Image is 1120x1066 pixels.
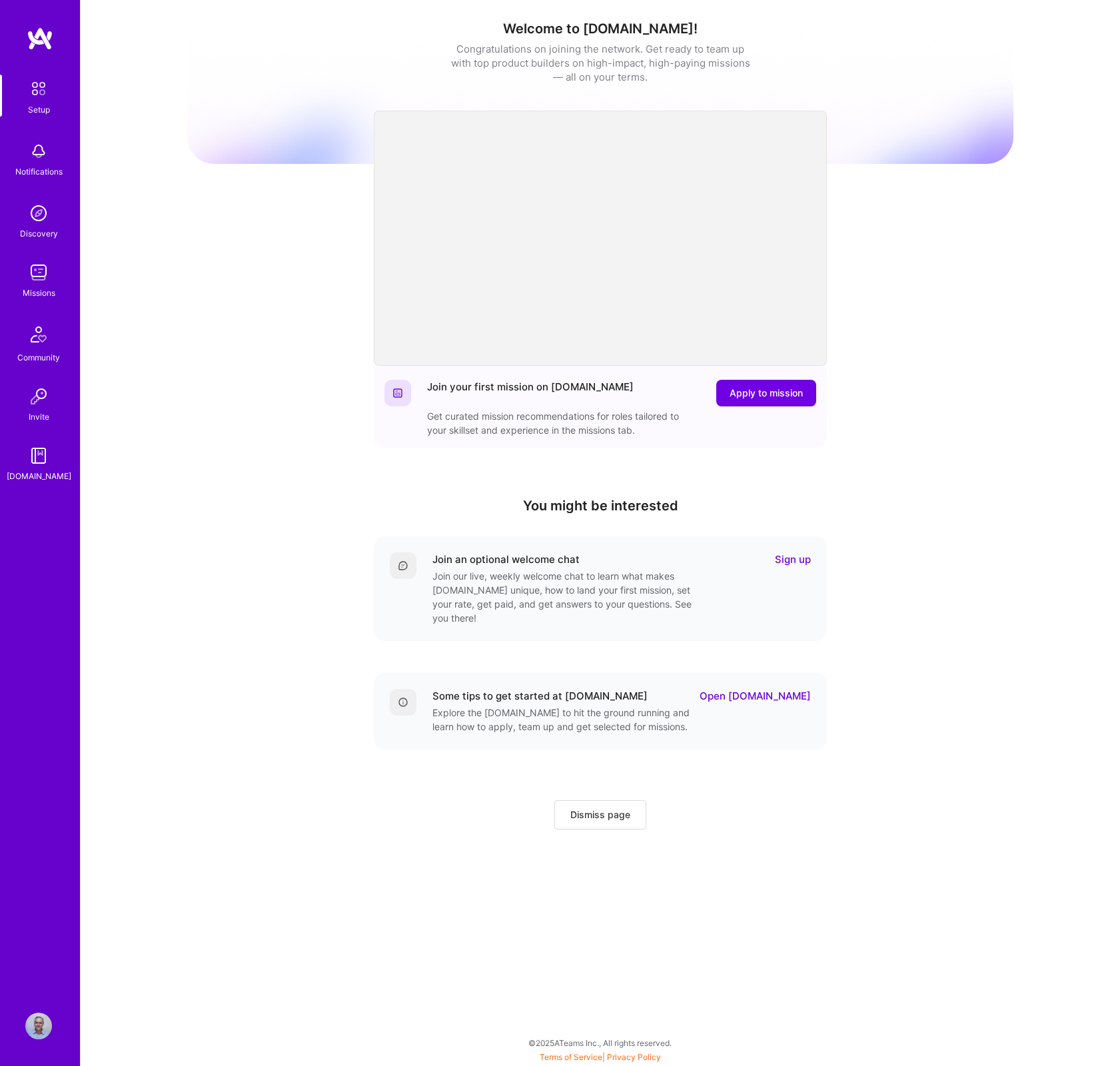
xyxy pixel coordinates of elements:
[29,410,49,424] div: Invite
[432,569,699,625] div: Join our live, weekly welcome chat to learn what makes [DOMAIN_NAME] unique, how to land your fir...
[398,560,408,571] img: Comment
[7,469,71,483] div: [DOMAIN_NAME]
[187,21,1013,37] h1: Welcome to [DOMAIN_NAME]!
[25,1013,52,1039] img: User Avatar
[28,103,50,117] div: Setup
[427,380,634,406] div: Join your first mission on [DOMAIN_NAME]
[17,350,60,364] div: Community
[25,75,53,103] img: setup
[20,227,58,241] div: Discovery
[716,380,816,406] button: Apply to mission
[15,165,63,179] div: Notifications
[427,409,694,437] div: Get curated mission recommendations for roles tailored to your skillset and experience in the mis...
[25,383,52,410] img: Invite
[23,318,55,350] img: Community
[374,111,827,366] iframe: video
[25,138,52,165] img: bell
[450,42,750,84] div: Congratulations on joining the network. Get ready to team up with top product builders on high-im...
[25,442,52,469] img: guide book
[392,388,403,398] img: Website
[25,200,52,227] img: discovery
[27,27,53,51] img: logo
[432,689,648,703] div: Some tips to get started at [DOMAIN_NAME]
[540,1052,602,1062] a: Terms of Service
[23,286,55,300] div: Missions
[554,800,646,829] button: Dismiss page
[570,808,630,821] span: Dismiss page
[22,1013,55,1039] a: User Avatar
[700,689,811,703] a: Open [DOMAIN_NAME]
[540,1052,661,1062] span: |
[432,706,699,734] div: Explore the [DOMAIN_NAME] to hit the ground running and learn how to apply, team up and get selec...
[607,1052,661,1062] a: Privacy Policy
[432,552,580,566] div: Join an optional welcome chat
[398,697,408,708] img: Details
[80,1026,1120,1059] div: © 2025 ATeams Inc., All rights reserved.
[374,498,827,514] h4: You might be interested
[730,386,803,400] span: Apply to mission
[25,259,52,286] img: teamwork
[775,552,811,566] a: Sign up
